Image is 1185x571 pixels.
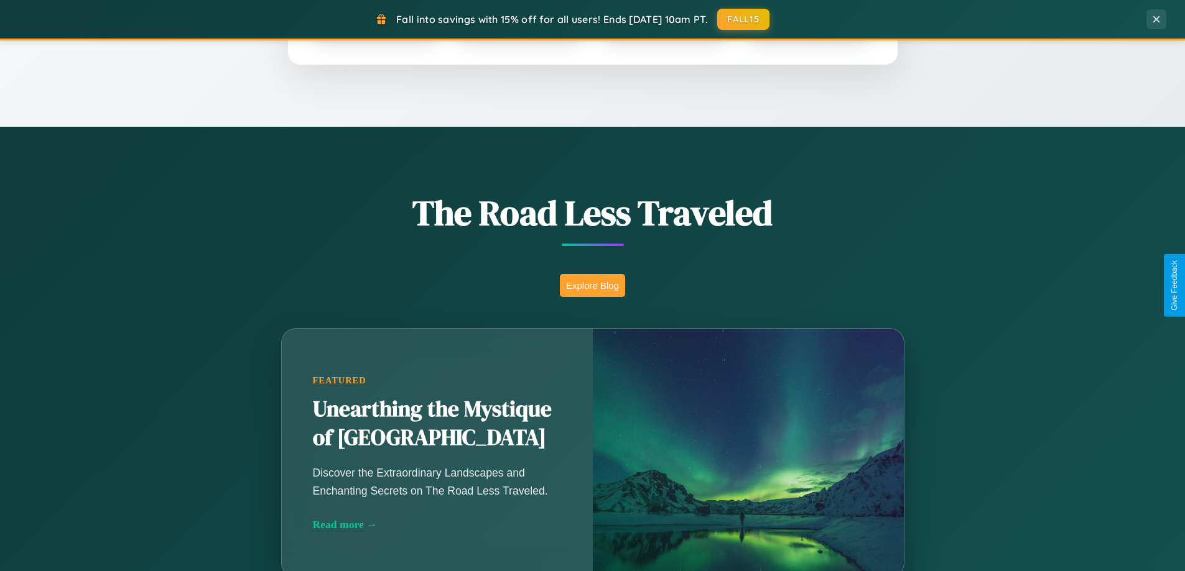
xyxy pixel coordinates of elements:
div: Featured [313,375,562,386]
p: Discover the Extraordinary Landscapes and Enchanting Secrets on The Road Less Traveled. [313,464,562,499]
button: Explore Blog [560,274,625,297]
button: FALL15 [717,9,769,30]
div: Read more → [313,518,562,531]
div: Give Feedback [1170,260,1179,311]
h2: Unearthing the Mystique of [GEOGRAPHIC_DATA] [313,395,562,452]
span: Fall into savings with 15% off for all users! Ends [DATE] 10am PT. [396,13,708,25]
h1: The Road Less Traveled [220,189,966,237]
